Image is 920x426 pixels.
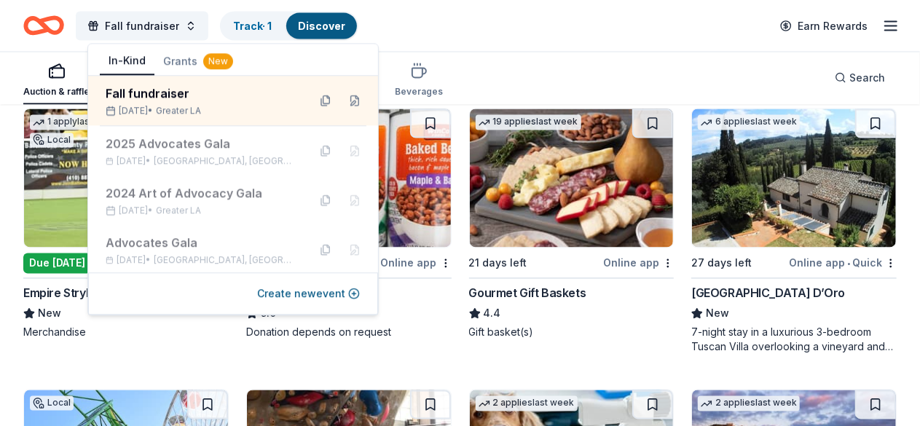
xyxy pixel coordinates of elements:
div: 2 applies last week [476,396,578,411]
span: • [847,258,850,269]
button: Fall fundraiser [76,12,208,41]
button: Grants [154,48,242,74]
span: New [706,305,729,323]
div: [DATE] • [106,105,296,117]
div: Gift basket(s) [469,326,675,340]
div: Donation depends on request [246,326,452,340]
div: Online app [603,254,674,272]
div: Online app [381,254,452,272]
div: 21 days left [469,255,527,272]
div: 1 apply last week [30,115,122,130]
button: Auction & raffle [23,57,90,105]
div: 19 applies last week [476,115,581,130]
span: Greater LA [156,105,201,117]
div: Due [DATE] [23,253,91,274]
a: Discover [298,20,345,32]
div: Online app Quick [789,254,897,272]
div: 2 applies last week [698,396,800,411]
div: [DATE] • [106,254,296,266]
div: 27 days left [691,255,752,272]
div: Advocates Gala [106,234,296,251]
a: Earn Rewards [771,13,876,39]
div: Local [30,133,74,148]
a: Image for Villa Sogni D’Oro6 applieslast week27 days leftOnline app•Quick[GEOGRAPHIC_DATA] D’OroN... [691,109,897,355]
span: [GEOGRAPHIC_DATA], [GEOGRAPHIC_DATA] [154,254,296,266]
span: [GEOGRAPHIC_DATA], [GEOGRAPHIC_DATA] [154,155,296,167]
div: 2025 Advocates Gala [106,135,296,152]
span: Fall fundraiser [105,17,179,35]
img: Image for Villa Sogni D’Oro [692,109,896,248]
div: [DATE] • [106,155,296,167]
img: Image for Empire Strykers [24,109,228,248]
span: Greater LA [156,205,201,216]
a: Image for Empire Strykers1 applylast weekLocalDue [DATE]Online app•QuickEmpire StrykersNewMerchan... [23,109,229,340]
div: 6 applies last week [698,115,800,130]
div: 2024 Art of Advocacy Gala [106,184,296,202]
span: Search [849,69,885,87]
button: Create newevent [257,285,360,302]
span: 4.4 [484,305,501,323]
div: 7-night stay in a luxurious 3-bedroom Tuscan Villa overlooking a vineyard and the ancient walled ... [691,326,897,355]
div: Fall fundraiser [106,84,296,102]
div: Empire Strykers [23,285,110,302]
div: Gourmet Gift Baskets [469,285,586,302]
div: [GEOGRAPHIC_DATA] D’Oro [691,285,845,302]
div: Local [30,396,74,411]
button: Beverages [395,57,443,105]
div: Auction & raffle [23,86,90,98]
button: Search [823,63,897,92]
div: Merchandise [23,326,229,340]
a: Home [23,9,64,43]
a: Track· 1 [233,20,272,32]
button: Track· 1Discover [220,12,358,41]
span: New [38,305,61,323]
div: [DATE] • [106,205,296,216]
a: Image for Gourmet Gift Baskets19 applieslast week21 days leftOnline appGourmet Gift Baskets4.4Gif... [469,109,675,340]
div: Beverages [395,86,443,98]
button: In-Kind [100,47,154,75]
div: New [203,53,233,69]
img: Image for Gourmet Gift Baskets [470,109,674,248]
